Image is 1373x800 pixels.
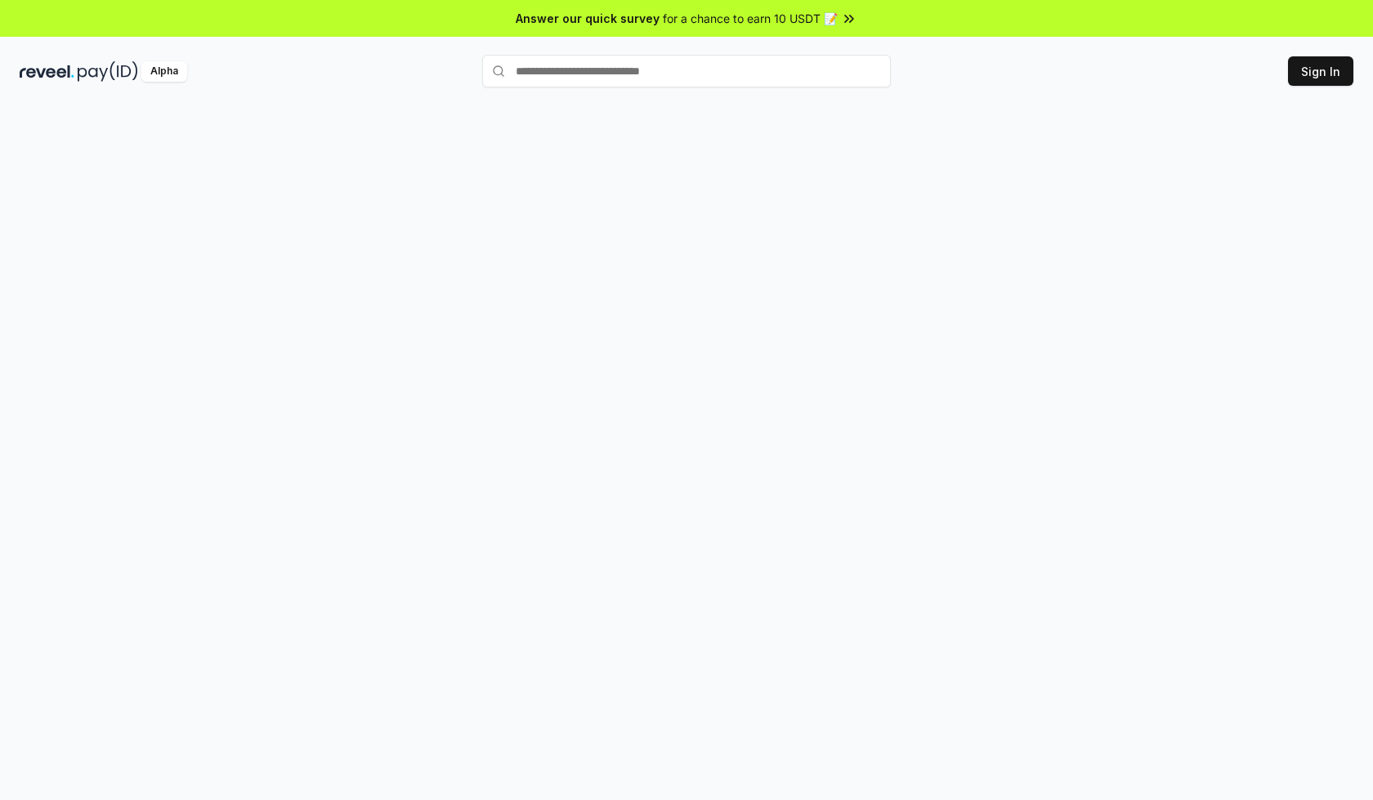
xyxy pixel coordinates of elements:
[516,10,660,27] span: Answer our quick survey
[1288,56,1353,86] button: Sign In
[663,10,838,27] span: for a chance to earn 10 USDT 📝
[78,61,138,82] img: pay_id
[20,61,74,82] img: reveel_dark
[141,61,187,82] div: Alpha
